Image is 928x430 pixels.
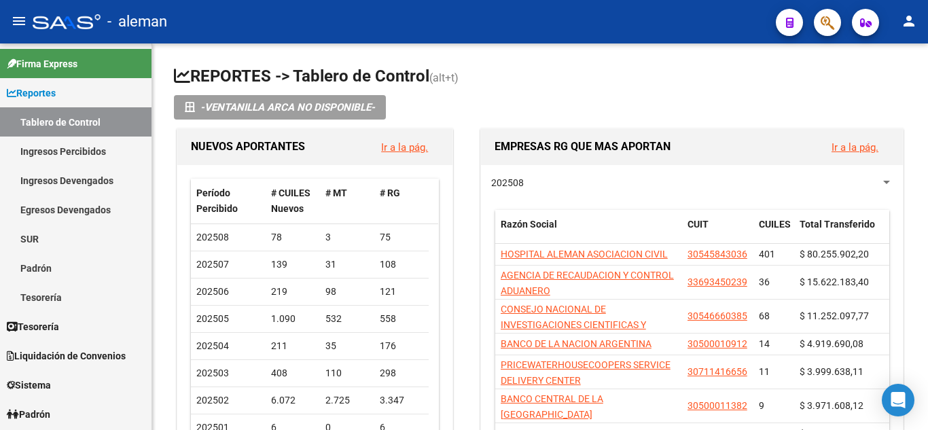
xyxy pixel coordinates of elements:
span: - aleman [107,7,167,37]
i: -VENTANILLA ARCA NO DISPONIBLE- [200,95,375,120]
span: 202508 [196,232,229,243]
span: 33693450239 [688,276,747,287]
span: # CUILES Nuevos [271,187,310,214]
div: 6.072 [271,393,315,408]
div: 108 [380,257,423,272]
div: 35 [325,338,369,354]
span: 30545843036 [688,249,747,259]
span: $ 3.971.608,12 [800,400,863,411]
span: 202503 [196,368,229,378]
span: $ 11.252.097,77 [800,310,869,321]
span: 202508 [491,177,524,188]
div: 31 [325,257,369,272]
span: BANCO CENTRAL DE LA [GEOGRAPHIC_DATA] [501,393,603,420]
span: AGENCIA DE RECAUDACION Y CONTROL ADUANERO [501,270,674,296]
span: $ 80.255.902,20 [800,249,869,259]
span: Liquidación de Convenios [7,348,126,363]
span: $ 4.919.690,08 [800,338,863,349]
span: 36 [759,276,770,287]
span: 202506 [196,286,229,297]
div: 3 [325,230,369,245]
span: HOSPITAL ALEMAN ASOCIACION CIVIL [501,249,668,259]
span: 9 [759,400,764,411]
datatable-header-cell: # CUILES Nuevos [266,179,320,223]
span: 11 [759,366,770,377]
span: 30711416656 [688,366,747,377]
mat-icon: person [901,13,917,29]
div: 532 [325,311,369,327]
span: 202505 [196,313,229,324]
span: 14 [759,338,770,349]
div: 558 [380,311,423,327]
div: 78 [271,230,315,245]
div: 75 [380,230,423,245]
div: 121 [380,284,423,300]
span: BANCO DE LA NACION ARGENTINA [501,338,652,349]
span: Razón Social [501,219,557,230]
div: 110 [325,365,369,381]
span: 202502 [196,395,229,406]
span: # MT [325,187,347,198]
span: (alt+t) [429,71,459,84]
datatable-header-cell: CUILES [753,210,794,255]
span: Período Percibido [196,187,238,214]
span: $ 3.999.638,11 [800,366,863,377]
div: Open Intercom Messenger [882,384,914,416]
div: 2.725 [325,393,369,408]
span: 30500011382 [688,400,747,411]
span: 401 [759,249,775,259]
span: NUEVOS APORTANTES [191,140,305,153]
datatable-header-cell: # MT [320,179,374,223]
span: Reportes [7,86,56,101]
div: 408 [271,365,315,381]
button: Ir a la pág. [821,135,889,160]
div: 1.090 [271,311,315,327]
span: 68 [759,310,770,321]
a: Ir a la pág. [832,141,878,154]
div: 219 [271,284,315,300]
div: 3.347 [380,393,423,408]
span: CONSEJO NACIONAL DE INVESTIGACIONES CIENTIFICAS Y TECNICAS CONICET [501,304,646,346]
div: 298 [380,365,423,381]
button: -VENTANILLA ARCA NO DISPONIBLE- [174,95,386,120]
a: Ir a la pág. [381,141,428,154]
span: $ 15.622.183,40 [800,276,869,287]
datatable-header-cell: Período Percibido [191,179,266,223]
h1: REPORTES -> Tablero de Control [174,65,906,89]
datatable-header-cell: CUIT [682,210,753,255]
span: EMPRESAS RG QUE MAS APORTAN [495,140,671,153]
span: # RG [380,187,400,198]
span: CUILES [759,219,791,230]
span: Sistema [7,378,51,393]
span: Firma Express [7,56,77,71]
span: 202507 [196,259,229,270]
div: 98 [325,284,369,300]
span: CUIT [688,219,709,230]
mat-icon: menu [11,13,27,29]
span: Total Transferido [800,219,875,230]
span: Tesorería [7,319,59,334]
span: Padrón [7,407,50,422]
button: Ir a la pág. [370,135,439,160]
div: 176 [380,338,423,354]
datatable-header-cell: Total Transferido [794,210,889,255]
div: 139 [271,257,315,272]
span: 202504 [196,340,229,351]
datatable-header-cell: Razón Social [495,210,682,255]
div: 211 [271,338,315,354]
span: 30500010912 [688,338,747,349]
span: 30546660385 [688,310,747,321]
datatable-header-cell: # RG [374,179,429,223]
span: PRICEWATERHOUSECOOPERS SERVICE DELIVERY CENTER ([GEOGRAPHIC_DATA]) S.R.L. [501,359,671,401]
